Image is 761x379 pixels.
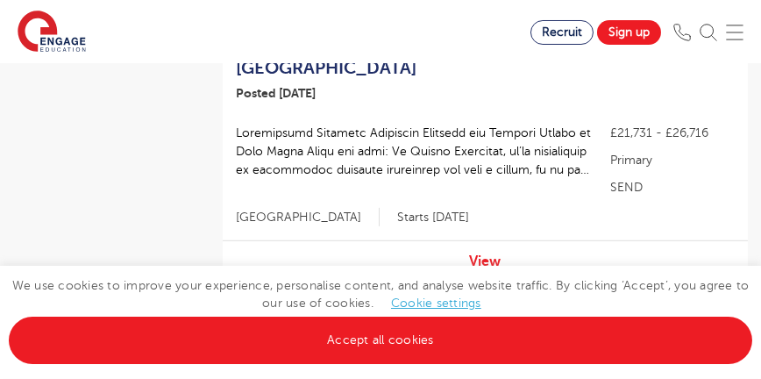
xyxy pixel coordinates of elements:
[610,178,735,197] p: SEND
[391,297,481,310] a: Cookie settings
[700,24,717,41] img: Search
[597,20,661,45] a: Sign up
[236,124,593,179] p: Loremipsumd Sitametc Adipiscin Elitsedd eiu Tempori Utlabo et Dolo Magna Aliqu eni admi: Ve Quisn...
[9,317,752,364] a: Accept all cookies
[18,11,86,54] img: Engage Education
[542,25,582,39] span: Recruit
[470,254,501,269] a: View
[9,279,752,347] span: We use cookies to improve your experience, personalise content, and analyse website traffic. By c...
[610,151,735,169] p: Primary
[236,86,316,100] span: Posted [DATE]
[726,24,743,41] img: Mobile Menu
[673,24,691,41] img: Phone
[530,20,594,45] a: Recruit
[610,124,735,142] p: £21,731 - £26,716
